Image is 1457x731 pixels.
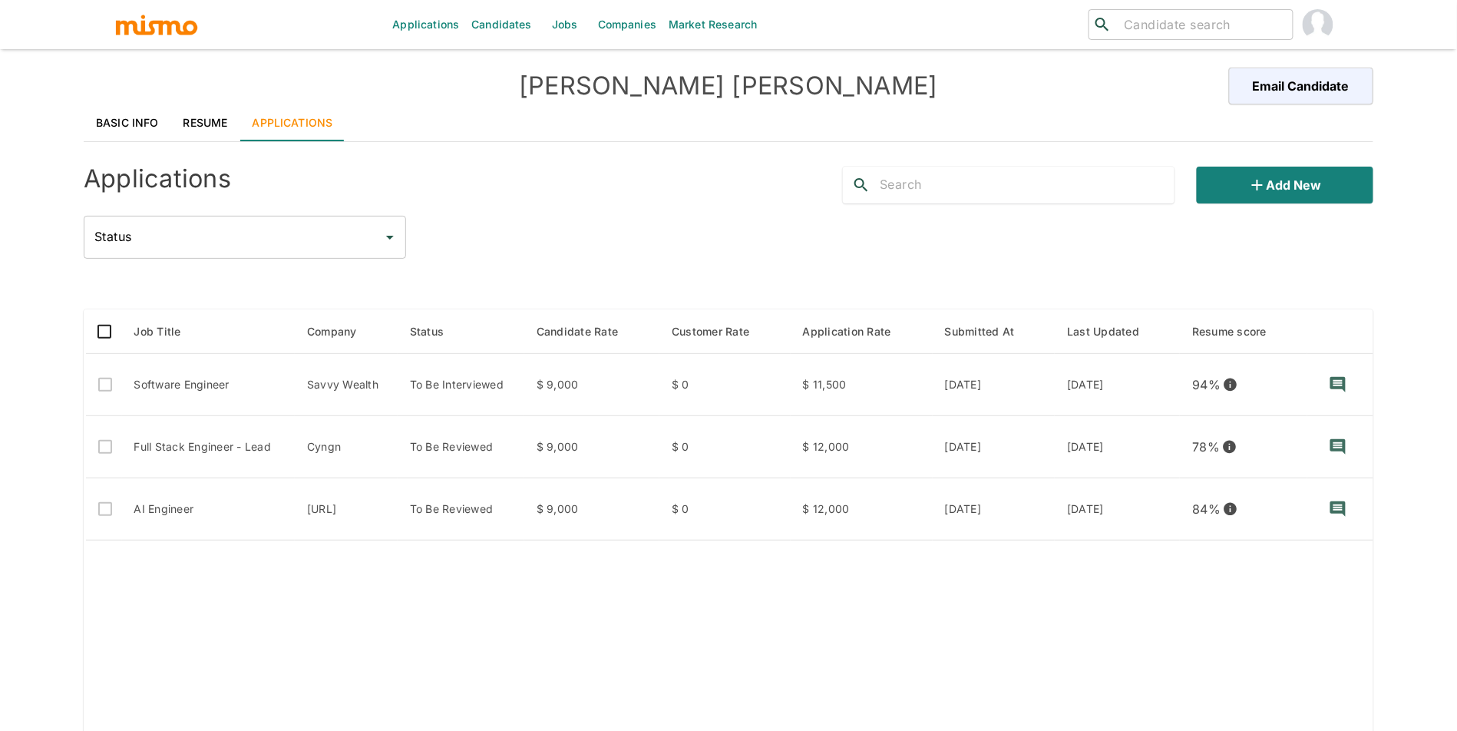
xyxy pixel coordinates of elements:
[791,354,933,416] td: $ 11,500
[398,478,524,541] td: To Be Reviewed
[406,71,1051,101] h4: [PERSON_NAME] [PERSON_NAME]
[240,104,345,141] a: Applications
[85,354,122,416] td: Only active applications to Public jobs can be selected
[659,416,791,478] td: $ 0
[672,322,769,341] span: Customer Rate
[659,354,791,416] td: $ 0
[1055,416,1180,478] td: [DATE]
[524,478,659,541] td: $ 9,000
[84,164,231,194] h4: Applications
[171,104,240,141] a: Resume
[933,478,1056,541] td: [DATE]
[1229,68,1373,104] button: Email Candidate
[122,416,295,478] td: Full Stack Engineer - Lead
[1118,14,1287,35] input: Candidate search
[1222,439,1237,455] svg: View resume score details
[114,13,199,36] img: logo
[84,104,171,141] a: Basic Info
[524,416,659,478] td: $ 9,000
[122,478,295,541] td: AI Engineer
[295,478,398,541] td: [URL]
[307,322,377,341] span: Company
[1192,498,1221,520] p: 84 %
[1223,377,1238,392] svg: View resume score details
[1192,374,1221,395] p: 94 %
[933,354,1056,416] td: [DATE]
[537,322,639,341] span: Candidate Rate
[1055,354,1180,416] td: [DATE]
[791,478,933,541] td: $ 12,000
[659,478,791,541] td: $ 0
[85,478,122,541] td: Only active applications to Public jobs can be selected
[1223,501,1238,517] svg: View resume score details
[122,354,295,416] td: Software Engineer
[1055,478,1180,541] td: [DATE]
[134,322,201,341] span: Job Title
[933,416,1056,478] td: [DATE]
[880,173,1175,197] input: Search
[1303,9,1333,40] img: Maria Lujan Ciommo
[524,354,659,416] td: $ 9,000
[1067,322,1159,341] span: Last Updated
[85,416,122,478] td: Only active applications to Public jobs can be selected
[398,354,524,416] td: To Be Interviewed
[843,167,880,203] button: search
[945,322,1035,341] span: Submitted At
[295,354,398,416] td: Savvy Wealth
[1320,428,1356,465] button: recent-notes
[398,416,524,478] td: To Be Reviewed
[803,322,911,341] span: Application Rate
[1320,366,1356,403] button: recent-notes
[1192,322,1287,341] span: Resume score
[410,322,464,341] span: Status
[379,227,401,248] button: Open
[1197,167,1373,203] button: Add new
[1192,436,1220,458] p: 78 %
[791,416,933,478] td: $ 12,000
[1320,491,1356,528] button: recent-notes
[295,416,398,478] td: Cyngn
